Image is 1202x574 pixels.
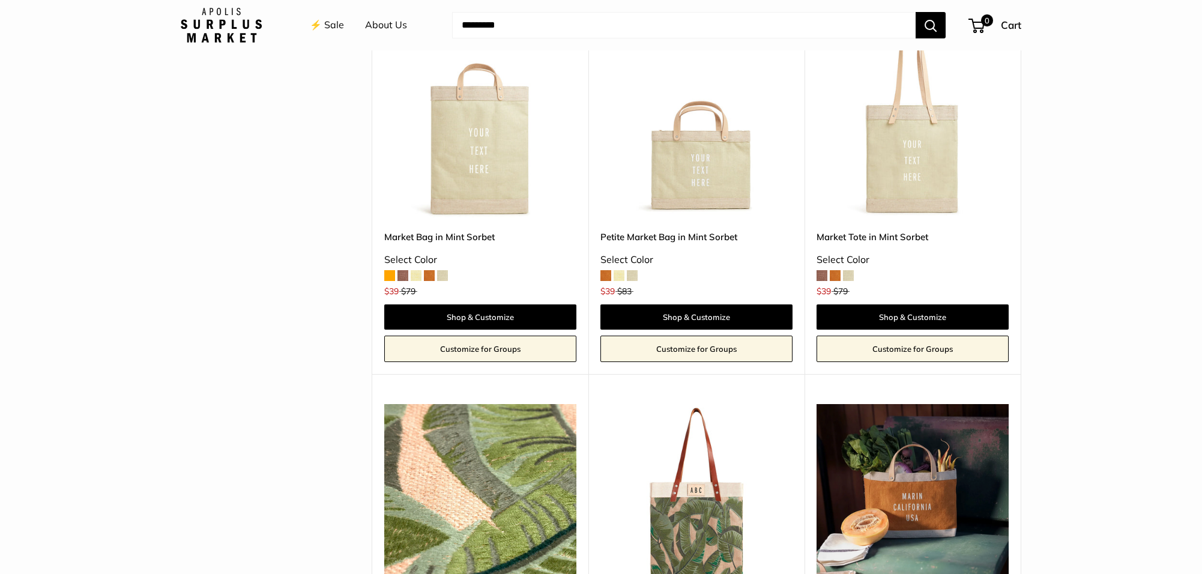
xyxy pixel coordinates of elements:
img: Market Tote in Mint Sorbet [817,26,1009,218]
a: Market Tote in Mint Sorbet [817,230,1009,244]
a: Market Tote in Mint SorbetMarket Tote in Mint Sorbet [817,26,1009,218]
a: Customize for Groups [600,336,793,362]
img: Apolis: Surplus Market [181,8,262,43]
span: $79 [833,286,848,297]
a: Petite Market Bag in Mint Sorbet [600,230,793,244]
a: Market Bag in Mint Sorbet [384,230,576,244]
span: $39 [817,286,831,297]
div: Select Color [817,251,1009,269]
button: Search [916,12,946,38]
a: Shop & Customize [384,304,576,330]
span: $79 [401,286,415,297]
a: Customize for Groups [384,336,576,362]
span: $39 [384,286,399,297]
span: 0 [981,14,993,26]
a: About Us [365,16,407,34]
span: Cart [1001,19,1021,31]
span: $83 [617,286,632,297]
input: Search... [452,12,916,38]
div: Select Color [600,251,793,269]
a: Petite Market Bag in Mint SorbetPetite Market Bag in Mint Sorbet [600,26,793,218]
a: Shop & Customize [817,304,1009,330]
a: 0 Cart [970,16,1021,35]
span: $39 [600,286,615,297]
a: Shop & Customize [600,304,793,330]
a: ⚡️ Sale [310,16,344,34]
img: Petite Market Bag in Mint Sorbet [600,26,793,218]
div: Select Color [384,251,576,269]
a: Customize for Groups [817,336,1009,362]
a: Market Bag in Mint SorbetMarket Bag in Mint Sorbet [384,26,576,218]
img: Market Bag in Mint Sorbet [384,26,576,218]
